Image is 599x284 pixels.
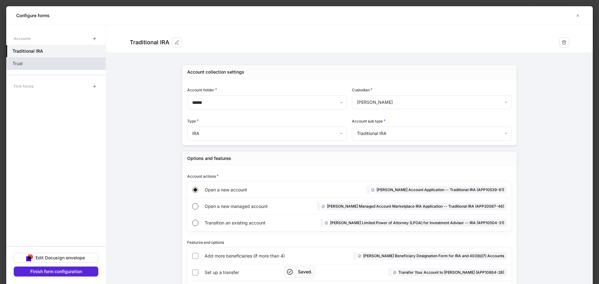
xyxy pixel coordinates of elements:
h5: Configure forms [16,12,50,19]
h5: Traditional IRA [12,48,43,54]
h6: Transfer Your Account to [PERSON_NAME] (APP10864-28) [398,269,504,275]
button: Edit Docusign envelope [14,253,98,263]
span: Open a new managed account [205,203,287,209]
h5: Saved. [298,269,312,275]
h6: Account actions [187,173,219,179]
div: [PERSON_NAME] Limited Power of Attorney (LPOA) for Investment Advisor -- IRA (APP10504-31) [320,219,507,227]
h6: Account holder [187,87,217,93]
div: Traditional IRA [130,39,169,46]
h6: [PERSON_NAME] Beneficiary Designation Form for IRA and 403(b)(7) Accounts [363,253,504,259]
h6: Type [187,118,199,124]
span: Transition an existing account [205,220,288,226]
div: Firm forms [14,81,33,92]
div: [PERSON_NAME] [352,95,511,109]
a: Traditional IRA [6,45,106,57]
span: Add more beneficiaries (if more than 4) [205,253,314,259]
div: [PERSON_NAME] Account Application -- Traditional IRA (APP10539-61) [367,186,507,194]
div: Accounts [14,33,31,44]
h6: Custodian [352,87,373,93]
h6: Account sub type [352,118,386,124]
div: Options and features [187,155,231,161]
a: Trust [6,57,106,70]
button: Finish form configuration [14,267,98,277]
span: Open a new account [205,187,302,193]
div: Traditional IRA [352,127,511,140]
div: Edit Docusign envelope [36,255,85,261]
p: Trust [12,60,23,67]
div: IRA [187,127,347,140]
div: [PERSON_NAME] Managed Account Marketplace IRA Application -- Traditional IRA (APP20087-46) [317,203,507,210]
div: Account collection settings [187,69,244,75]
div: Finish form configuration [30,268,82,275]
span: Set up a transfer [205,269,309,276]
h6: Features and options [187,239,224,245]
